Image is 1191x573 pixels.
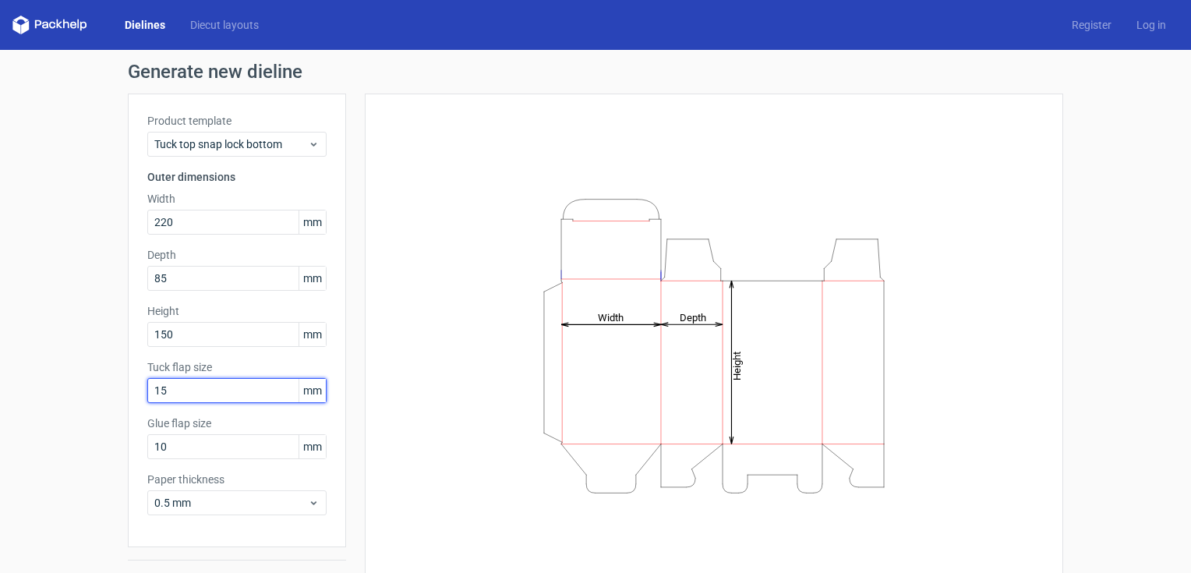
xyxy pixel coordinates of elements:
[147,247,327,263] label: Depth
[154,136,308,152] span: Tuck top snap lock bottom
[299,267,326,290] span: mm
[731,351,743,380] tspan: Height
[147,169,327,185] h3: Outer dimensions
[680,311,706,323] tspan: Depth
[299,210,326,234] span: mm
[1124,17,1179,33] a: Log in
[299,323,326,346] span: mm
[147,113,327,129] label: Product template
[299,379,326,402] span: mm
[112,17,178,33] a: Dielines
[598,311,624,323] tspan: Width
[147,191,327,207] label: Width
[154,495,308,511] span: 0.5 mm
[147,303,327,319] label: Height
[128,62,1063,81] h1: Generate new dieline
[147,359,327,375] label: Tuck flap size
[1059,17,1124,33] a: Register
[299,435,326,458] span: mm
[147,416,327,431] label: Glue flap size
[178,17,271,33] a: Diecut layouts
[147,472,327,487] label: Paper thickness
